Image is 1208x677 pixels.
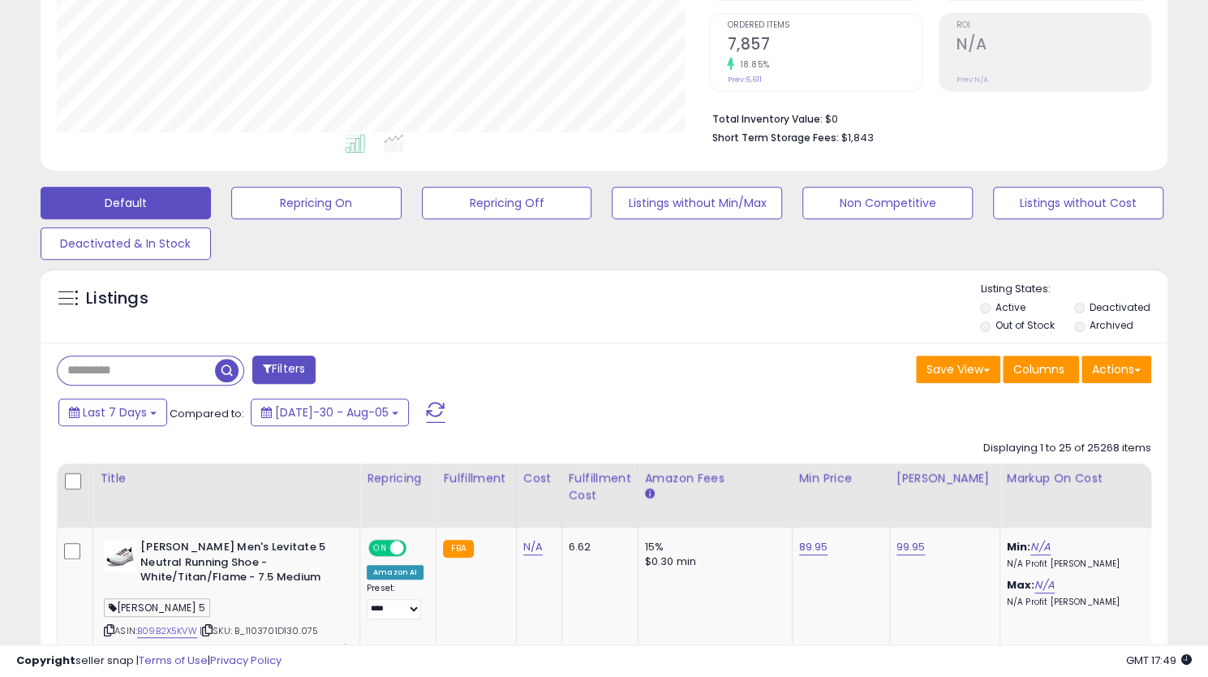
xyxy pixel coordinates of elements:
span: Last 7 Days [83,404,147,420]
label: Deactivated [1090,300,1150,314]
div: Amazon Fees [645,470,785,487]
b: Min: [1007,539,1031,554]
span: [DATE]-30 - Aug-05 [275,404,389,420]
span: 2025-08-13 17:49 GMT [1126,653,1192,668]
small: Amazon Fees. [645,487,655,502]
button: Deactivated & In Stock [41,227,211,260]
span: OFF [404,541,430,555]
div: $0.30 min [645,554,780,569]
a: 89.95 [799,539,828,555]
div: [PERSON_NAME] [896,470,993,487]
div: Fulfillment [443,470,509,487]
button: Default [41,187,211,219]
p: N/A Profit [PERSON_NAME] [1007,597,1141,608]
label: Archived [1090,318,1133,332]
button: Save View [916,356,1000,383]
b: [PERSON_NAME] Men's Levitate 5 Neutral Running Shoe - White/Titan/Flame - 7.5 Medium [140,540,337,589]
div: Amazon AI [367,565,423,580]
a: Terms of Use [139,653,208,668]
div: Cost [523,470,555,487]
button: Columns [1003,356,1079,383]
h2: 7,857 [727,35,921,57]
span: ON [370,541,390,555]
h2: N/A [957,35,1150,57]
div: 15% [645,540,780,554]
span: Columns [1013,361,1064,377]
div: Markup on Cost [1007,470,1147,487]
span: Ordered Items [727,21,921,30]
a: N/A [1030,539,1050,555]
button: Listings without Cost [993,187,1163,219]
label: Out of Stock [995,318,1055,332]
a: 99.95 [896,539,926,555]
div: Title [100,470,353,487]
b: Max: [1007,577,1035,593]
button: [DATE]-30 - Aug-05 [251,399,409,426]
div: Displaying 1 to 25 of 25268 items [983,441,1151,456]
div: Preset: [367,583,423,619]
button: Repricing Off [422,187,592,219]
h5: Listings [86,287,148,310]
button: Actions [1081,356,1151,383]
span: ROI [957,21,1150,30]
a: Privacy Policy [210,653,282,668]
a: B09B2X5KVW [137,624,197,638]
img: 41RGL1elCcL._SL40_.jpg [104,540,136,572]
small: Prev: N/A [957,75,988,84]
span: [PERSON_NAME] 5 [104,598,210,617]
span: Compared to: [170,406,244,421]
div: 6.62 [569,540,625,554]
small: Prev: 6,611 [727,75,761,84]
span: | SKU: B_1103701D130.075 [200,624,318,637]
p: Listing States: [980,282,1167,297]
small: FBA [443,540,473,558]
div: Min Price [799,470,883,487]
p: N/A Profit [PERSON_NAME] [1007,558,1141,570]
a: N/A [1034,577,1054,593]
div: seller snap | | [16,653,282,669]
button: Non Competitive [802,187,973,219]
small: 18.85% [734,58,769,71]
button: Last 7 Days [58,399,167,426]
span: $1,843 [840,130,873,145]
button: Filters [252,356,316,384]
div: ASIN: [104,540,347,656]
label: Active [995,300,1025,314]
button: Repricing On [231,187,402,219]
div: Repricing [367,470,429,487]
button: Listings without Min/Max [612,187,782,219]
b: Short Term Storage Fees: [711,131,838,144]
a: N/A [523,539,543,555]
div: Fulfillment Cost [569,470,631,504]
th: The percentage added to the cost of goods (COGS) that forms the calculator for Min & Max prices. [1000,464,1154,528]
b: Total Inventory Value: [711,112,822,126]
strong: Copyright [16,653,75,668]
li: $0 [711,108,1139,127]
